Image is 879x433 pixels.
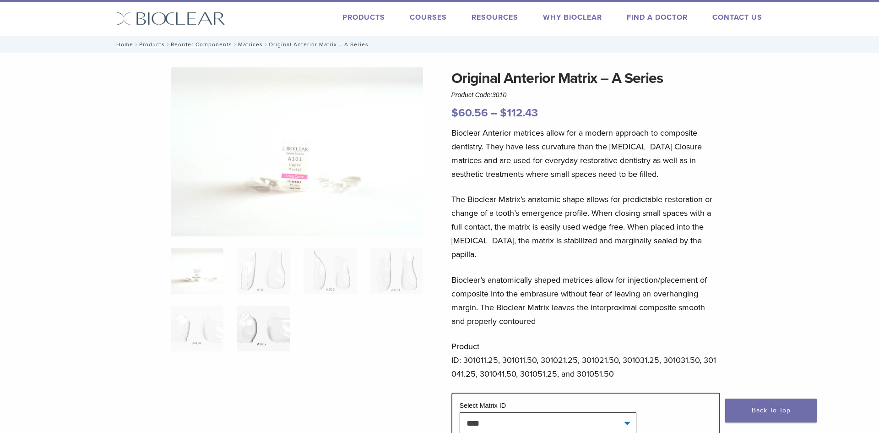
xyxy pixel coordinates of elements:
span: – [491,106,497,120]
span: 3010 [492,91,506,99]
a: Matrices [238,41,263,48]
a: Contact Us [712,13,762,22]
a: Products [139,41,165,48]
img: Original Anterior Matrix - A Series - Image 3 [304,248,356,294]
a: Find A Doctor [627,13,688,22]
img: Bioclear [117,12,225,25]
span: / [133,42,139,47]
h1: Original Anterior Matrix – A Series [451,67,721,89]
a: Resources [472,13,518,22]
span: $ [451,106,458,120]
img: Original Anterior Matrix - A Series - Image 4 [370,248,423,294]
p: Product ID: 301011.25, 301011.50, 301021.25, 301021.50, 301031.25, 301031.50, 301041.25, 301041.5... [451,340,721,381]
img: Original Anterior Matrix - A Series - Image 6 [237,306,290,351]
bdi: 112.43 [500,106,538,120]
a: Back To Top [725,399,817,422]
span: / [232,42,238,47]
span: $ [500,106,507,120]
a: Products [342,13,385,22]
img: Original Anterior Matrix - A Series - Image 5 [171,306,223,351]
img: Anterior Original A Series Matrices [171,67,423,236]
a: Why Bioclear [543,13,602,22]
bdi: 60.56 [451,106,488,120]
a: Reorder Components [171,41,232,48]
img: Original Anterior Matrix - A Series - Image 2 [237,248,290,294]
img: Anterior-Original-A-Series-Matrices-324x324.jpg [171,248,223,294]
span: Product Code: [451,91,507,99]
span: / [165,42,171,47]
p: The Bioclear Matrix’s anatomic shape allows for predictable restoration or change of a tooth’s em... [451,192,721,261]
span: / [263,42,269,47]
a: Home [114,41,133,48]
a: Courses [410,13,447,22]
p: Bioclear’s anatomically shaped matrices allow for injection/placement of composite into the embra... [451,273,721,328]
label: Select Matrix ID [460,402,506,409]
p: Bioclear Anterior matrices allow for a modern approach to composite dentistry. They have less cur... [451,126,721,181]
nav: Original Anterior Matrix – A Series [110,36,769,53]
